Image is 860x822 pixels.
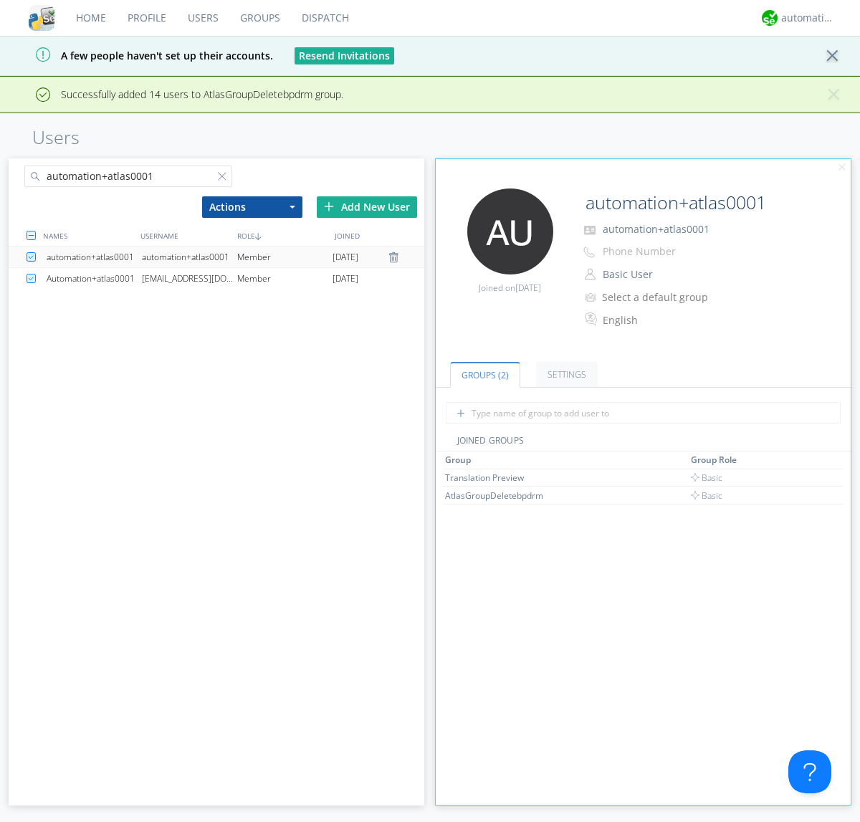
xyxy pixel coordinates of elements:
div: automation+atlas0001 [47,247,142,267]
div: Add New User [317,196,417,218]
span: [DATE] [333,268,358,290]
div: [EMAIL_ADDRESS][DOMAIN_NAME] [142,268,237,290]
div: ROLE [234,225,330,246]
span: [DATE] [515,282,541,294]
img: 373638.png [467,188,553,274]
img: d2d01cd9b4174d08988066c6d424eccd [762,10,778,26]
a: Automation+atlas0001[EMAIL_ADDRESS][DOMAIN_NAME]Member[DATE] [9,268,424,290]
a: Groups (2) [450,362,520,388]
div: automation+atlas [781,11,835,25]
button: Basic User [598,264,741,285]
span: automation+atlas0001 [603,222,709,236]
button: Resend Invitations [295,47,394,64]
div: JOINED [331,225,428,246]
img: plus.svg [324,201,334,211]
input: Search users [24,166,232,187]
div: Automation+atlas0001 [47,268,142,290]
th: Toggle SortBy [443,451,689,469]
span: Successfully added 14 users to AtlasGroupDeletebpdrm group. [11,87,343,101]
div: JOINED GROUPS [436,434,851,451]
input: Name [580,188,811,217]
div: AtlasGroupDeletebpdrm [445,489,553,502]
img: person-outline.svg [585,269,596,280]
img: cddb5a64eb264b2086981ab96f4c1ba7 [29,5,54,31]
img: icon-alert-users-thin-outline.svg [585,287,598,307]
div: Member [237,268,333,290]
a: automation+atlas0001automation+atlas0001Member[DATE] [9,247,424,268]
div: Member [237,247,333,267]
div: Translation Preview [445,472,553,484]
img: In groups with Translation enabled, this user's messages will be automatically translated to and ... [585,310,599,328]
span: Basic [691,489,722,502]
img: phone-outline.svg [583,247,595,258]
div: Select a default group [602,290,722,305]
div: USERNAME [137,225,234,246]
input: Type name of group to add user to [446,402,841,424]
img: cancel.svg [837,163,847,173]
div: English [603,313,722,328]
div: automation+atlas0001 [142,247,237,267]
th: Toggle SortBy [689,451,775,469]
span: [DATE] [333,247,358,268]
iframe: Toggle Customer Support [788,750,831,793]
div: NAMES [39,225,136,246]
span: Basic [691,472,722,484]
a: Settings [536,362,598,387]
th: Toggle SortBy [775,451,809,469]
span: A few people haven't set up their accounts. [11,49,273,62]
span: Joined on [479,282,541,294]
button: Actions [202,196,302,218]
